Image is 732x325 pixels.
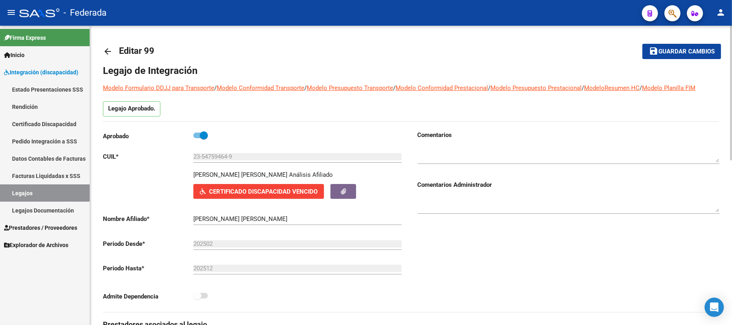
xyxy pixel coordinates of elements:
span: Integración (discapacidad) [4,68,78,77]
span: Certificado Discapacidad Vencido [209,188,318,195]
a: Modelo Planilla FIM [642,84,695,92]
a: Modelo Presupuesto Transporte [307,84,393,92]
h1: Legajo de Integración [103,64,719,77]
mat-icon: arrow_back [103,47,113,56]
span: Editar 99 [119,46,154,56]
button: Guardar cambios [642,44,721,59]
h3: Comentarios [418,131,720,139]
mat-icon: menu [6,8,16,17]
div: Análisis Afiliado [289,170,333,179]
a: Modelo Conformidad Transporte [217,84,304,92]
mat-icon: save [649,46,658,56]
span: - Federada [64,4,107,22]
p: Nombre Afiliado [103,215,193,223]
span: Explorador de Archivos [4,241,68,249]
a: Modelo Conformidad Prestacional [396,84,488,92]
a: Modelo Formulario DDJJ para Transporte [103,84,214,92]
div: Open Intercom Messenger [705,298,724,317]
p: CUIL [103,152,193,161]
p: Aprobado [103,132,193,141]
p: [PERSON_NAME] [PERSON_NAME] [193,170,287,179]
span: Prestadores / Proveedores [4,223,77,232]
span: Firma Express [4,33,46,42]
a: ModeloResumen HC [584,84,640,92]
p: Periodo Desde [103,239,193,248]
p: Legajo Aprobado. [103,101,160,117]
h3: Comentarios Administrador [418,180,720,189]
button: Certificado Discapacidad Vencido [193,184,324,199]
mat-icon: person [716,8,726,17]
span: Inicio [4,51,25,59]
p: Periodo Hasta [103,264,193,273]
a: Modelo Presupuesto Prestacional [490,84,582,92]
span: Guardar cambios [658,48,715,55]
p: Admite Dependencia [103,292,193,301]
